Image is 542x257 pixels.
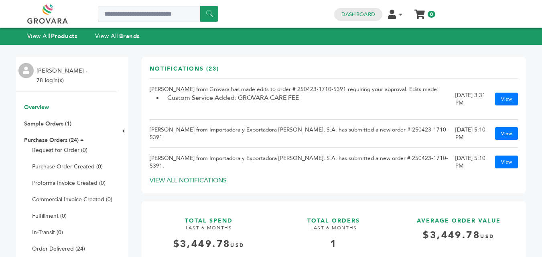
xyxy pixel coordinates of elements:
strong: Brands [119,32,140,40]
td: [PERSON_NAME] from Importadora y Exportadora [PERSON_NAME], S.A. has submitted a new order # 2504... [150,148,455,176]
a: In-Transit (0) [32,229,63,236]
a: Order Delivered (24) [32,245,85,253]
li: [PERSON_NAME] - 78 login(s) [37,66,89,85]
h3: TOTAL ORDERS [274,209,393,225]
h4: LAST 6 MONTHS [274,225,393,237]
h4: LAST 6 MONTHS [150,225,268,237]
a: My Cart [415,7,424,16]
a: View AllProducts [27,32,78,40]
a: Commercial Invoice Created (0) [32,196,112,203]
td: [PERSON_NAME] from Importadora y Exportadora [PERSON_NAME], S.A. has submitted a new order # 2504... [150,119,455,148]
h4: $3,449.78 [400,229,518,248]
strong: Products [51,32,77,40]
a: Request for Order (0) [32,146,87,154]
div: [DATE] 5:10 PM [455,126,487,141]
a: View [495,127,518,140]
div: 1 [274,237,393,251]
a: Overview [24,103,49,111]
span: 0 [428,11,435,18]
span: USD [480,233,494,240]
a: AVERAGE ORDER VALUE $3,449.78USD [400,209,518,248]
h3: TOTAL SPEND [150,209,268,225]
a: View [495,93,518,105]
a: View AllBrands [95,32,140,40]
a: Sample Orders (1) [24,120,71,127]
a: View [495,156,518,168]
li: Custom Service Added: GROVARA CARE FEE [163,93,455,103]
a: Dashboard [341,11,375,18]
a: VIEW ALL NOTIFICATIONS [150,176,227,185]
h3: AVERAGE ORDER VALUE [400,209,518,225]
h3: Notifications (23) [150,65,219,79]
a: Purchase Order Created (0) [32,163,103,170]
a: Proforma Invoice Created (0) [32,179,106,187]
div: $3,449.78 [150,237,268,251]
a: Fulfillment (0) [32,212,67,220]
input: Search a product or brand... [98,6,218,22]
img: profile.png [18,63,34,78]
div: [DATE] 5:10 PM [455,154,487,170]
div: [DATE] 3:31 PM [455,91,487,107]
td: [PERSON_NAME] from Grovara has made edits to order # 250423-1710-5391 requiring your approval. Ed... [150,79,455,119]
span: USD [230,242,244,249]
a: Purchase Orders (24) [24,136,79,144]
